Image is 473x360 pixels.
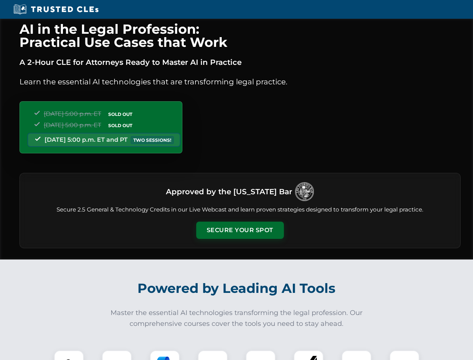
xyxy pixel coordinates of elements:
span: [DATE] 5:00 p.m. ET [44,121,101,129]
h1: AI in the Legal Profession: Practical Use Cases that Work [19,22,461,49]
h2: Powered by Leading AI Tools [29,275,444,301]
img: Trusted CLEs [11,4,101,15]
p: Master the essential AI technologies transforming the legal profession. Our comprehensive courses... [106,307,368,329]
p: Learn the essential AI technologies that are transforming legal practice. [19,76,461,88]
span: SOLD OUT [106,110,135,118]
p: A 2-Hour CLE for Attorneys Ready to Master AI in Practice [19,56,461,68]
img: Logo [295,182,314,201]
button: Secure Your Spot [196,222,284,239]
span: [DATE] 5:00 p.m. ET [44,110,101,117]
h3: Approved by the [US_STATE] Bar [166,185,292,198]
span: SOLD OUT [106,121,135,129]
p: Secure 2.5 General & Technology Credits in our Live Webcast and learn proven strategies designed ... [29,205,451,214]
